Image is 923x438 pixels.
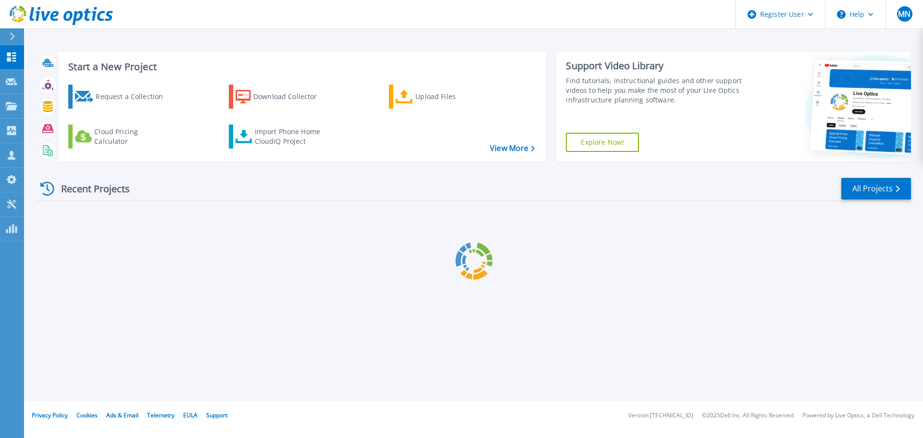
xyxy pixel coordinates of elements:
a: Cloud Pricing Calculator [68,125,175,149]
li: Version: [TECHNICAL_ID] [628,413,693,419]
div: Request a Collection [96,87,173,106]
a: View More [490,144,535,153]
span: MN [898,10,911,18]
a: Support [206,411,227,419]
a: Request a Collection [68,85,175,109]
a: Telemetry [147,411,175,419]
a: Cookies [76,411,98,419]
div: Cloud Pricing Calculator [94,127,171,146]
a: Download Collector [229,85,336,109]
h3: Start a New Project [68,62,535,72]
div: Recent Projects [37,177,143,200]
a: EULA [183,411,198,419]
a: Explore Now! [566,133,639,152]
li: © 2025 Dell Inc. All Rights Reserved [702,413,794,419]
div: Download Collector [253,87,330,106]
div: Upload Files [415,87,492,106]
a: Ads & Email [106,411,138,419]
div: Import Phone Home CloudIQ Project [255,127,330,146]
a: All Projects [841,178,911,200]
div: Find tutorials, instructional guides and other support videos to help you make the most of your L... [566,76,747,105]
a: Privacy Policy [32,411,68,419]
li: Powered by Live Optics, a Dell Technology [802,413,914,419]
div: Support Video Library [566,60,747,72]
a: Upload Files [389,85,496,109]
